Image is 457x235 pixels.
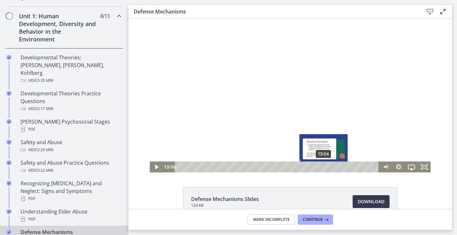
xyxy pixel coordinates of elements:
i: Completed [6,55,12,60]
button: Show settings menu [264,147,277,158]
div: PDF [21,195,121,203]
div: Video [21,105,121,113]
i: Completed [6,140,12,145]
button: Mark Incomplete [248,214,295,225]
span: Defense Mechanisms Slides [191,195,259,203]
i: Completed [6,91,12,96]
button: Fullscreen [289,147,302,158]
div: PDF [21,215,121,223]
button: Continue [298,214,333,225]
div: Understanding Elder Abuse [21,208,121,223]
iframe: Video Lesson [128,14,452,172]
span: · 29 min [40,146,53,154]
div: Video [21,146,121,154]
i: Completed [6,230,12,235]
span: Mark Incomplete [253,217,290,222]
div: [PERSON_NAME] Psychosocial Stages [21,118,121,133]
span: · 35 min [40,77,53,84]
span: Continue [303,217,323,222]
div: Recognizing [MEDICAL_DATA] and Neglect: Signs and Symptoms [21,179,121,203]
i: Completed [6,209,12,214]
div: Safety and Abuse [21,138,121,154]
span: · 17 min [40,105,53,113]
div: Developmental Theories: [PERSON_NAME], [PERSON_NAME], Kohlberg [21,54,121,84]
span: Download [358,198,384,205]
button: Mute [251,147,264,158]
i: Completed [6,181,12,186]
i: Completed [6,160,12,165]
div: Safety and Abuse Practice Questions [21,159,121,174]
span: 124 KB [191,203,259,208]
button: Airplay [277,147,289,158]
div: Video [21,167,121,174]
span: · 22 min [40,167,53,174]
div: PDF [21,126,121,133]
h3: Defense Mechanisms [134,8,413,15]
i: Completed [6,119,12,124]
h2: Unit 1: Human Development, Diversity and Behavior in the Environment [19,12,97,43]
div: Developmental Theories Practice Questions [21,90,121,113]
a: Download [353,195,390,208]
span: 8 / 13 [100,12,110,20]
div: Video [21,77,121,84]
